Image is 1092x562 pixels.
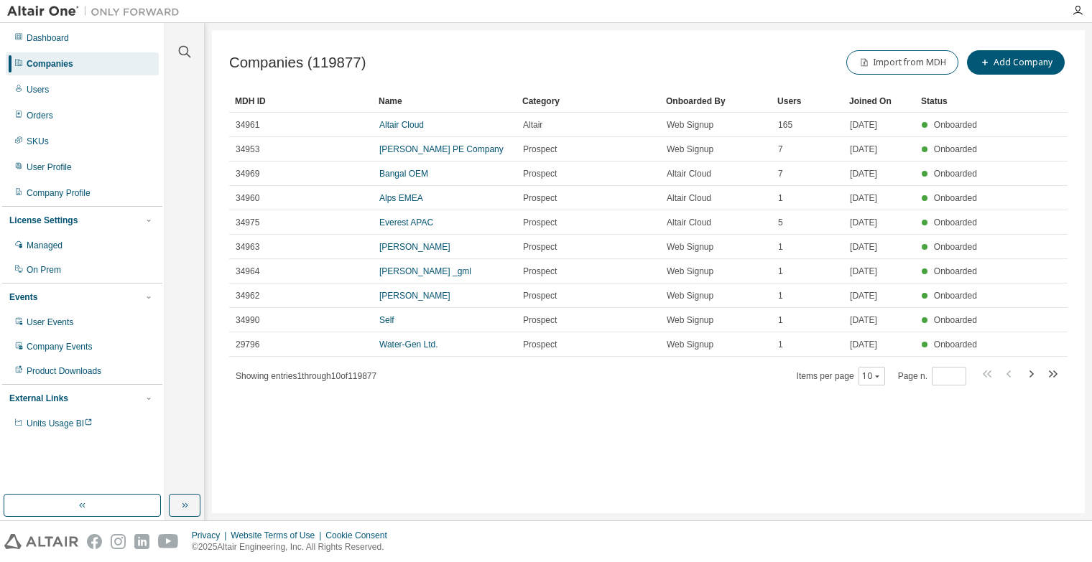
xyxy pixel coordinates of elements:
[87,534,102,549] img: facebook.svg
[236,144,259,155] span: 34953
[777,90,838,113] div: Users
[934,120,977,130] span: Onboarded
[27,136,49,147] div: SKUs
[523,192,557,204] span: Prospect
[667,119,713,131] span: Web Signup
[27,264,61,276] div: On Prem
[9,215,78,226] div: License Settings
[849,90,910,113] div: Joined On
[523,217,557,228] span: Prospect
[236,314,259,326] span: 34990
[379,339,438,350] a: Water-Gen Ltd.
[667,168,711,179] span: Altair Cloud
[229,55,366,71] span: Companies (119877)
[522,90,654,113] div: Category
[778,168,783,179] span: 7
[523,290,557,301] span: Prospect
[236,266,259,277] span: 34964
[862,370,882,382] button: 10
[379,90,511,113] div: Name
[4,534,78,549] img: altair_logo.svg
[667,314,713,326] span: Web Signup
[27,84,49,95] div: Users
[934,242,977,252] span: Onboarded
[27,418,93,428] span: Units Usage BI
[934,291,977,301] span: Onboarded
[850,339,877,350] span: [DATE]
[667,192,711,204] span: Altair Cloud
[236,192,259,204] span: 34960
[666,90,766,113] div: Onboarded By
[325,530,395,541] div: Cookie Consent
[379,193,423,203] a: Alps EMEA
[934,193,977,203] span: Onboarded
[778,241,783,253] span: 1
[850,241,877,253] span: [DATE]
[934,266,977,276] span: Onboarded
[27,110,53,121] div: Orders
[850,217,877,228] span: [DATE]
[27,317,73,328] div: User Events
[523,241,557,253] span: Prospect
[379,120,424,130] a: Altair Cloud
[778,192,783,204] span: 1
[523,339,557,350] span: Prospect
[667,339,713,350] span: Web Signup
[778,119,792,131] span: 165
[523,266,557,277] span: Prospect
[379,217,433,228] a: Everest APAC
[9,393,68,404] div: External Links
[850,119,877,131] span: [DATE]
[236,168,259,179] span: 34969
[379,266,471,276] a: [PERSON_NAME] _gml
[846,50,958,75] button: Import from MDH
[9,291,37,303] div: Events
[934,169,977,179] span: Onboarded
[667,144,713,155] span: Web Signup
[850,266,877,277] span: [DATE]
[236,339,259,350] span: 29796
[934,339,977,350] span: Onboarded
[379,315,394,325] a: Self
[667,290,713,301] span: Web Signup
[27,341,92,352] div: Company Events
[192,541,396,553] p: © 2025 Altair Engineering, Inc. All Rights Reserved.
[523,144,557,155] span: Prospect
[778,314,783,326] span: 1
[898,367,966,385] span: Page n.
[379,242,450,252] a: [PERSON_NAME]
[778,290,783,301] span: 1
[523,168,557,179] span: Prospect
[850,314,877,326] span: [DATE]
[778,266,783,277] span: 1
[667,241,713,253] span: Web Signup
[850,290,877,301] span: [DATE]
[797,367,885,385] span: Items per page
[667,217,711,228] span: Altair Cloud
[158,534,179,549] img: youtube.svg
[967,50,1065,75] button: Add Company
[231,530,325,541] div: Website Terms of Use
[934,315,977,325] span: Onboarded
[379,144,504,154] a: [PERSON_NAME] PE Company
[921,90,981,113] div: Status
[778,339,783,350] span: 1
[192,530,231,541] div: Privacy
[27,240,63,251] div: Managed
[523,314,557,326] span: Prospect
[236,241,259,253] span: 34963
[934,144,977,154] span: Onboarded
[778,144,783,155] span: 7
[667,266,713,277] span: Web Signup
[27,365,101,377] div: Product Downloads
[134,534,149,549] img: linkedin.svg
[379,291,450,301] a: [PERSON_NAME]
[27,187,91,199] div: Company Profile
[934,217,977,228] span: Onboarded
[7,4,187,19] img: Altair One
[523,119,542,131] span: Altair
[236,371,376,381] span: Showing entries 1 through 10 of 119877
[236,290,259,301] span: 34962
[850,144,877,155] span: [DATE]
[235,90,367,113] div: MDH ID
